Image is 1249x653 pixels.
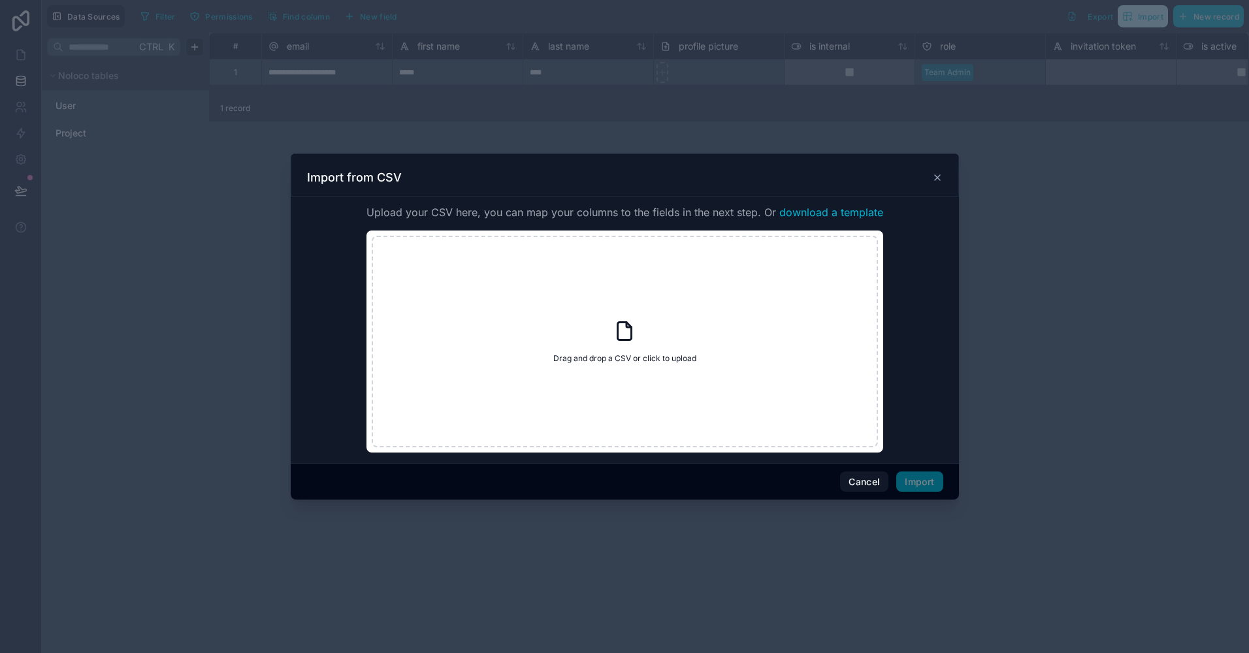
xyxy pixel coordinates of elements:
button: download a template [779,204,883,220]
span: Drag and drop a CSV or click to upload [553,353,696,364]
button: Cancel [840,471,888,492]
h3: Import from CSV [307,170,402,185]
span: Upload your CSV here, you can map your columns to the fields in the next step. Or [366,204,883,220]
